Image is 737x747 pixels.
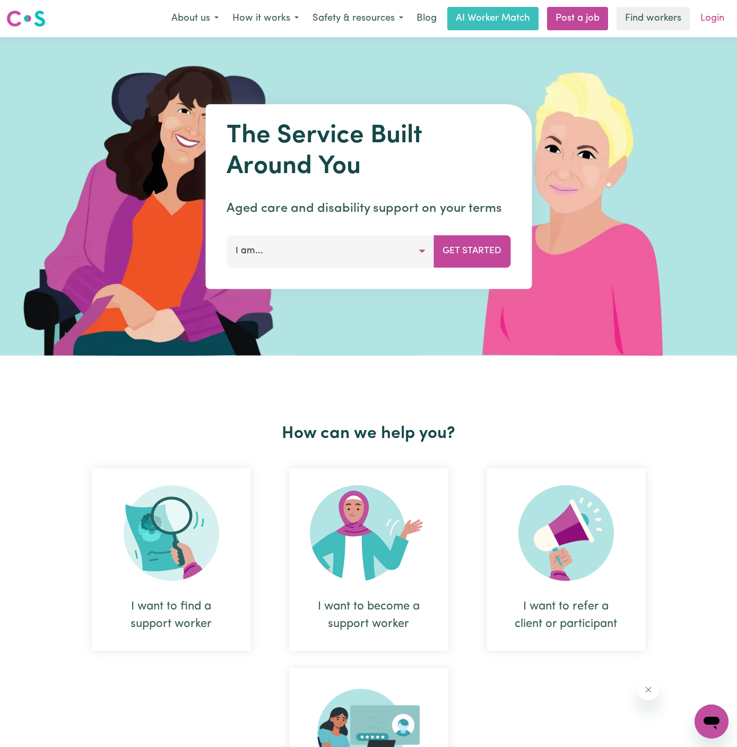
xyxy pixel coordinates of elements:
a: AI Worker Match [447,7,539,30]
button: About us [164,7,226,30]
a: Careseekers logo [6,6,46,31]
span: Need any help? [6,7,64,16]
div: I want to refer a client or participant [487,468,646,651]
a: Blog [410,7,443,30]
img: Become Worker [310,485,428,581]
button: Safety & resources [306,7,410,30]
div: I want to become a support worker [315,598,423,633]
h1: The Service Built Around You [227,121,510,182]
button: How it works [226,7,306,30]
button: Get Started [433,235,510,267]
div: I want to become a support worker [289,468,448,651]
div: I want to find a support worker [92,468,251,651]
button: I am... [227,235,434,267]
img: Careseekers logo [6,9,46,28]
div: I want to refer a client or participant [512,598,620,633]
iframe: Button to launch messaging window [695,705,729,739]
img: Refer [518,485,614,581]
iframe: Close message [638,679,659,700]
a: Login [694,7,731,30]
a: Find workers [617,7,690,30]
div: I want to find a support worker [117,598,226,633]
p: Aged care and disability support on your terms [227,199,510,218]
a: Post a job [547,7,608,30]
img: Search [124,485,219,581]
h2: How can we help you? [73,424,665,444]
